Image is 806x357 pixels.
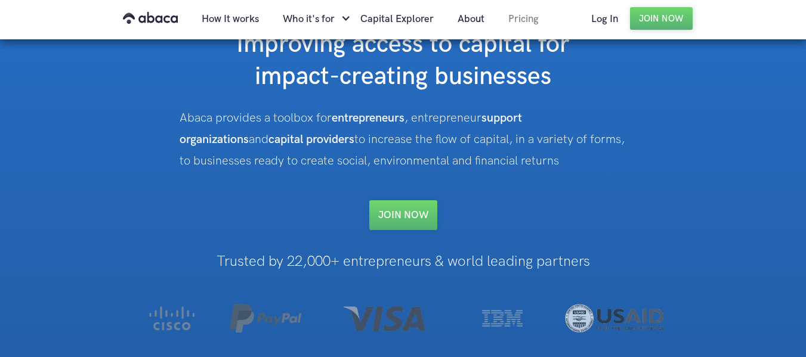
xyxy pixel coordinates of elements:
strong: capital providers [268,132,354,147]
a: Join Now [630,7,693,30]
h1: Improving access to capital for impact-creating businesses [165,29,642,93]
strong: entrepreneurs [332,111,404,125]
a: Join NOW [369,200,437,230]
div: Abaca provides a toolbox for , entrepreneur and to increase the flow of capital, in a variety of ... [180,107,627,172]
h1: Trusted by 22,000+ entrepreneurs & world leading partners [121,254,685,269]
